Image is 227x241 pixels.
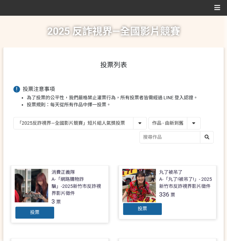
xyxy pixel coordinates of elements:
[51,176,105,197] div: A-「網路購物詐騙」-2025新竹市反詐視界影片徵件
[27,94,214,101] li: 為了投票的公平性，我們嚴格禁止灌票行為，所有投票者皆需經過 LINE 登入認證。
[56,199,61,205] span: 票
[51,198,55,205] span: 3
[23,86,55,92] span: 投票注意事項
[119,165,216,219] a: 丸了被吊了A-「丸了!被吊了!」- 2025新竹市反詐視界影片徵件336票投票
[140,131,213,143] input: 搜尋作品
[51,169,75,176] div: 消費正義隊
[47,15,180,47] h1: 2025 反詐視界—全國影片競賽
[171,192,175,198] span: 票
[13,61,214,69] h1: 投票列表
[11,165,109,223] a: 消費正義隊A-「網路購物詐騙」-2025新竹市反詐視界影片徵件3票投票
[138,206,147,211] span: 投票
[27,101,214,108] li: 投票規則：每天從所有作品中擇一投票。
[30,210,39,215] span: 投票
[159,191,169,198] span: 336
[159,169,183,176] div: 丸了被吊了
[159,176,213,190] div: A-「丸了!被吊了!」- 2025新竹市反詐視界影片徵件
